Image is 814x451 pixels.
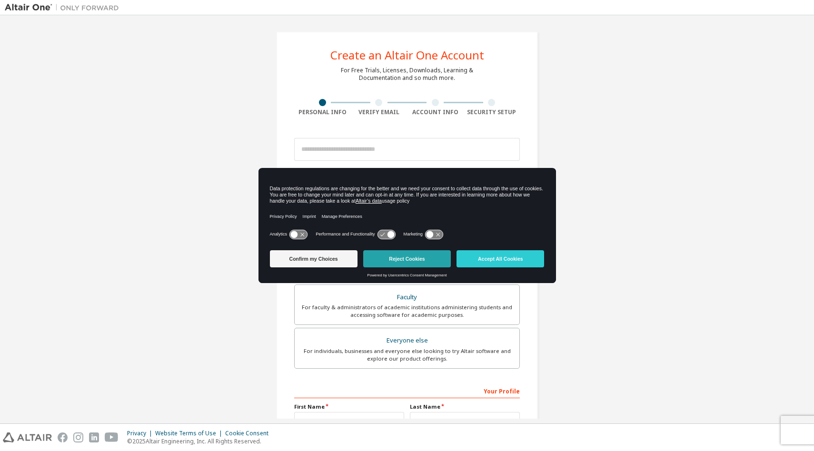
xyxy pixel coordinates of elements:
[89,432,99,442] img: linkedin.svg
[341,67,473,82] div: For Free Trials, Licenses, Downloads, Learning & Documentation and so much more.
[410,403,520,411] label: Last Name
[58,432,68,442] img: facebook.svg
[300,291,514,304] div: Faculty
[330,49,484,61] div: Create an Altair One Account
[351,108,407,116] div: Verify Email
[294,383,520,398] div: Your Profile
[127,437,274,445] p: © 2025 Altair Engineering, Inc. All Rights Reserved.
[3,432,52,442] img: altair_logo.svg
[300,347,514,363] div: For individuals, businesses and everyone else looking to try Altair software and explore our prod...
[294,403,404,411] label: First Name
[155,430,225,437] div: Website Terms of Use
[5,3,124,12] img: Altair One
[300,334,514,347] div: Everyone else
[300,304,514,319] div: For faculty & administrators of academic institutions administering students and accessing softwa...
[407,108,464,116] div: Account Info
[127,430,155,437] div: Privacy
[225,430,274,437] div: Cookie Consent
[105,432,119,442] img: youtube.svg
[464,108,520,116] div: Security Setup
[73,432,83,442] img: instagram.svg
[294,108,351,116] div: Personal Info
